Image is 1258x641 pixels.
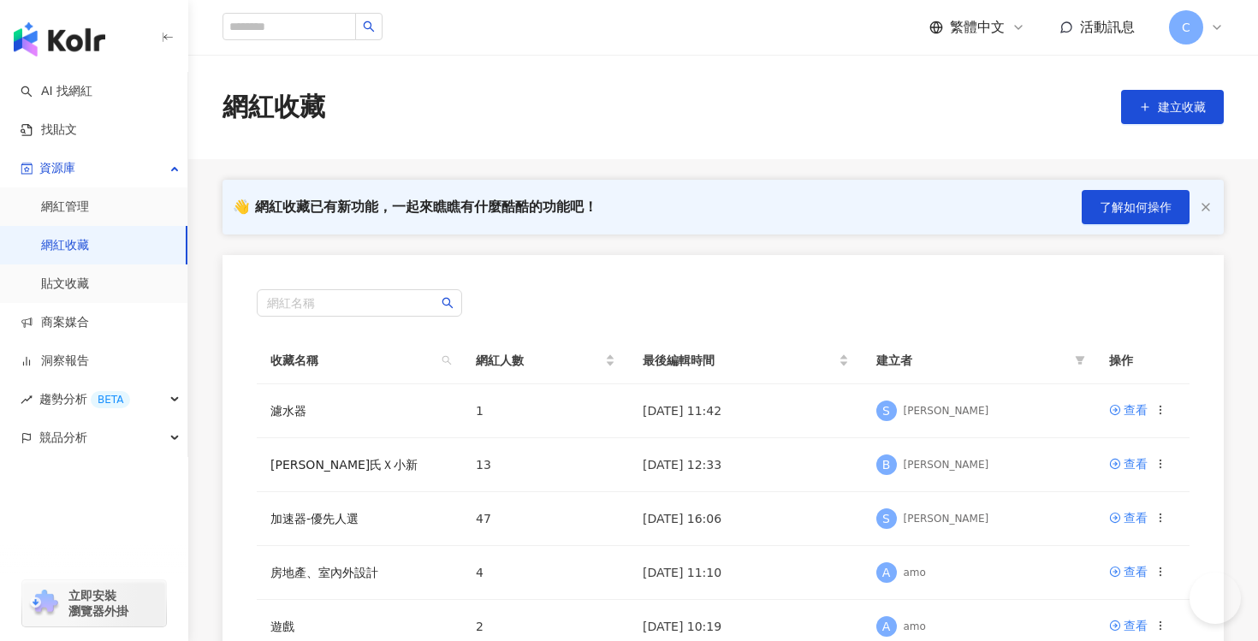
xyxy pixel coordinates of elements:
th: 操作 [1095,337,1190,384]
div: 網紅收藏 [223,89,325,125]
a: 查看 [1109,508,1148,527]
button: 了解如何操作 [1082,190,1190,224]
span: 最後編輯時間 [643,351,835,370]
span: filter [1075,355,1085,365]
a: 網紅收藏 [41,237,89,254]
a: 濾水器 [270,404,306,418]
div: 查看 [1124,454,1148,473]
span: 資源庫 [39,149,75,187]
span: 立即安裝 瀏覽器外掛 [68,588,128,619]
div: 查看 [1124,616,1148,635]
div: [PERSON_NAME] [904,458,989,472]
a: 找貼文 [21,122,77,139]
span: C [1182,18,1190,37]
span: A [882,563,891,582]
th: 網紅人數 [462,337,629,384]
span: S [882,401,890,420]
div: [PERSON_NAME] [904,404,989,418]
span: 了解如何操作 [1100,200,1172,214]
a: 查看 [1109,616,1148,635]
span: search [363,21,375,33]
div: BETA [91,391,130,408]
div: 查看 [1124,401,1148,419]
button: 建立收藏 [1121,90,1224,124]
div: amo [904,620,926,634]
div: [PERSON_NAME] [904,512,989,526]
div: 查看 [1124,562,1148,581]
div: 👋 網紅收藏已有新功能，一起來瞧瞧有什麼酷酷的功能吧！ [233,198,597,217]
div: amo [904,566,926,580]
span: search [442,355,452,365]
img: logo [14,22,105,56]
span: 繁體中文 [950,18,1005,37]
td: [DATE] 16:06 [629,492,863,546]
span: A [882,617,891,636]
a: 加速器-優先人選 [270,512,359,525]
div: 查看 [1124,508,1148,527]
a: 查看 [1109,454,1148,473]
span: 活動訊息 [1080,19,1135,35]
a: 貼文收藏 [41,276,89,293]
th: 最後編輯時間 [629,337,863,384]
td: [DATE] 11:10 [629,546,863,600]
a: searchAI 找網紅 [21,83,92,100]
a: chrome extension立即安裝 瀏覽器外掛 [22,580,166,626]
span: 2 [476,620,484,633]
span: search [438,347,455,373]
span: 競品分析 [39,418,87,457]
span: 47 [476,512,491,525]
a: 房地產、室內外設計 [270,566,378,579]
a: 網紅管理 [41,199,89,216]
td: [DATE] 12:33 [629,438,863,492]
img: chrome extension [27,590,61,617]
a: 查看 [1109,562,1148,581]
span: rise [21,394,33,406]
iframe: Help Scout Beacon - Open [1190,573,1241,624]
a: 洞察報告 [21,353,89,370]
span: 4 [476,566,484,579]
span: 建立收藏 [1158,100,1206,114]
span: 13 [476,458,491,472]
span: 網紅人數 [476,351,602,370]
a: 遊戲 [270,620,294,633]
span: 建立者 [876,351,1069,370]
a: [PERSON_NAME]氏Ｘ小新 [270,458,418,472]
span: 趨勢分析 [39,380,130,418]
span: filter [1071,347,1089,373]
span: search [442,297,454,309]
span: 1 [476,404,484,418]
a: 商案媒合 [21,314,89,331]
span: 收藏名稱 [270,351,435,370]
span: B [882,455,891,474]
td: [DATE] 11:42 [629,384,863,438]
a: 查看 [1109,401,1148,419]
span: S [882,509,890,528]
